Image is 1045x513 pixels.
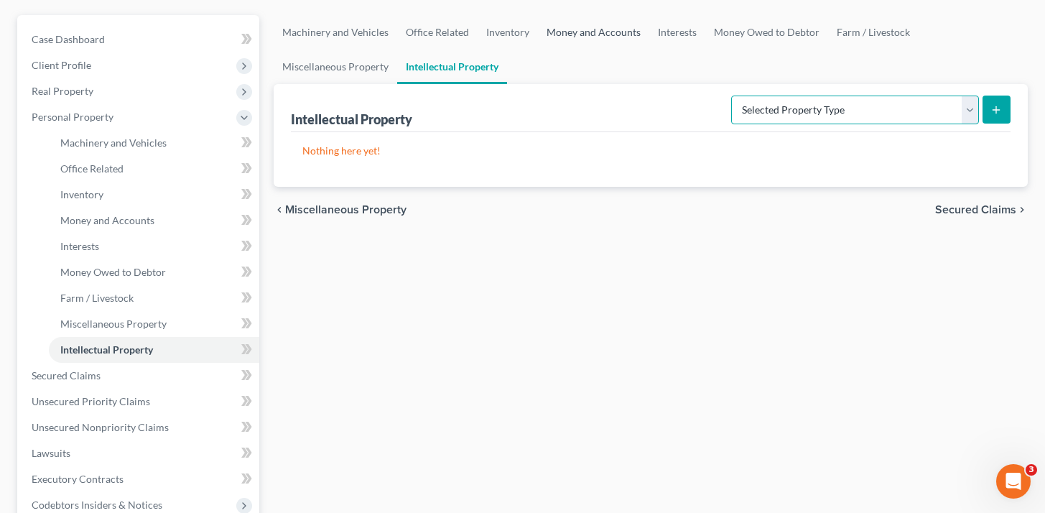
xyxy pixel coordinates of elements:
span: Client Profile [32,59,91,71]
a: Farm / Livestock [49,285,259,311]
span: Money and Accounts [60,214,154,226]
a: Case Dashboard [20,27,259,52]
a: Farm / Livestock [828,15,919,50]
a: Money Owed to Debtor [49,259,259,285]
a: Interests [49,234,259,259]
span: Case Dashboard [32,33,105,45]
a: Money and Accounts [538,15,649,50]
a: Unsecured Nonpriority Claims [20,415,259,440]
p: Nothing here yet! [302,144,999,158]
span: Miscellaneous Property [60,318,167,330]
span: Secured Claims [32,369,101,382]
a: Money Owed to Debtor [705,15,828,50]
a: Money and Accounts [49,208,259,234]
span: Money Owed to Debtor [60,266,166,278]
span: Office Related [60,162,124,175]
i: chevron_left [274,204,285,216]
a: Inventory [478,15,538,50]
a: Intellectual Property [49,337,259,363]
span: Inventory [60,188,103,200]
span: Machinery and Vehicles [60,137,167,149]
a: Secured Claims [20,363,259,389]
div: Intellectual Property [291,111,412,128]
span: Interests [60,240,99,252]
span: Intellectual Property [60,343,153,356]
a: Interests [649,15,705,50]
span: Secured Claims [935,204,1016,216]
span: Personal Property [32,111,113,123]
span: Lawsuits [32,447,70,459]
i: chevron_right [1016,204,1028,216]
button: chevron_left Miscellaneous Property [274,204,407,216]
span: Miscellaneous Property [285,204,407,216]
span: Real Property [32,85,93,97]
span: Codebtors Insiders & Notices [32,499,162,511]
span: Executory Contracts [32,473,124,485]
span: Unsecured Nonpriority Claims [32,421,169,433]
a: Miscellaneous Property [49,311,259,337]
a: Office Related [49,156,259,182]
span: Unsecured Priority Claims [32,395,150,407]
a: Office Related [397,15,478,50]
a: Intellectual Property [397,50,507,84]
a: Executory Contracts [20,466,259,492]
a: Machinery and Vehicles [274,15,397,50]
a: Unsecured Priority Claims [20,389,259,415]
iframe: Intercom live chat [996,464,1031,499]
span: 3 [1026,464,1037,476]
a: Machinery and Vehicles [49,130,259,156]
a: Lawsuits [20,440,259,466]
a: Miscellaneous Property [274,50,397,84]
a: Inventory [49,182,259,208]
span: Farm / Livestock [60,292,134,304]
button: Secured Claims chevron_right [935,204,1028,216]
